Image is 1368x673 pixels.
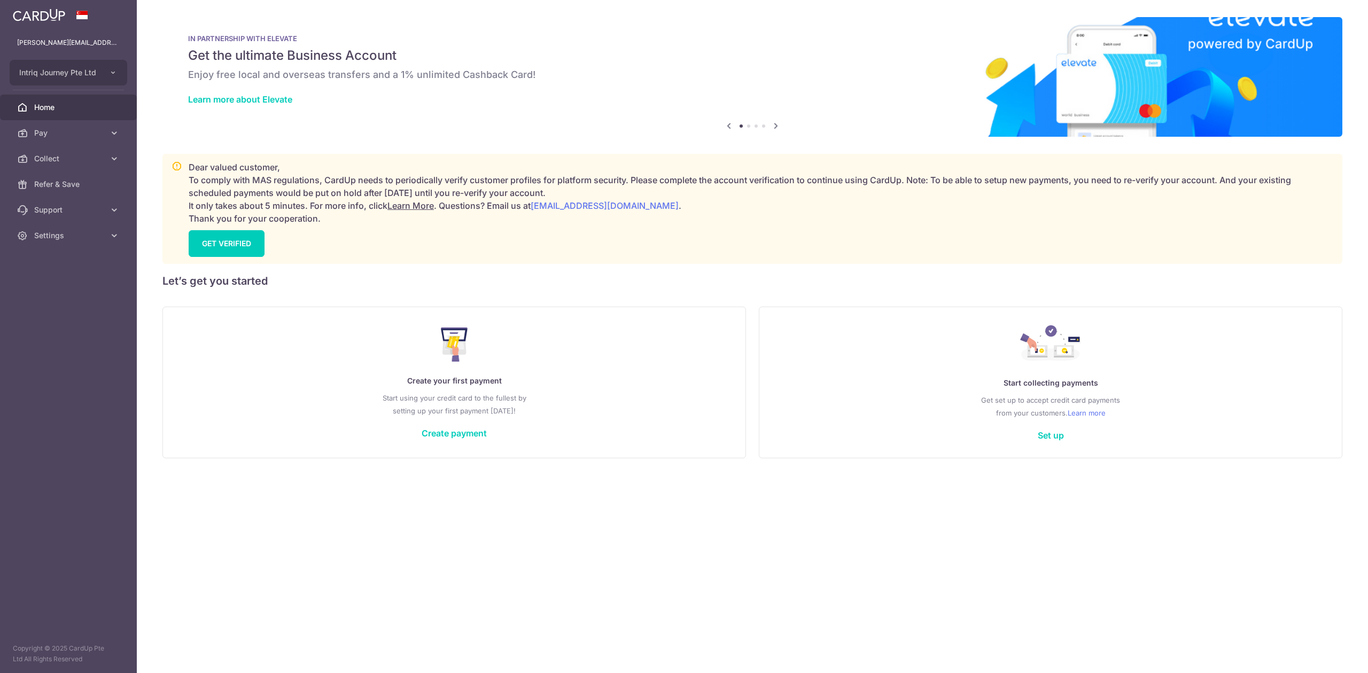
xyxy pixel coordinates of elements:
[188,34,1317,43] p: IN PARTNERSHIP WITH ELEVATE
[34,128,105,138] span: Pay
[781,377,1320,389] p: Start collecting payments
[162,272,1342,289] h5: Let’s get you started
[188,68,1317,81] h6: Enjoy free local and overseas transfers and a 1% unlimited Cashback Card!
[162,17,1342,137] img: Renovation banner
[188,94,292,105] a: Learn more about Elevate
[1020,325,1081,364] img: Collect Payment
[19,67,98,78] span: Intriq Journey Pte Ltd
[184,392,724,417] p: Start using your credit card to the fullest by setting up your first payment [DATE]!
[34,179,105,190] span: Refer & Save
[13,9,65,21] img: CardUp
[781,394,1320,419] p: Get set up to accept credit card payments from your customers.
[34,205,105,215] span: Support
[441,327,468,362] img: Make Payment
[10,60,127,85] button: Intriq Journey Pte Ltd
[188,47,1317,64] h5: Get the ultimate Business Account
[387,200,434,211] a: Learn More
[34,230,105,241] span: Settings
[34,153,105,164] span: Collect
[17,37,120,48] p: [PERSON_NAME][EMAIL_ADDRESS][DOMAIN_NAME]
[1038,430,1064,441] a: Set up
[189,230,265,257] a: GET VERIFIED
[422,428,487,439] a: Create payment
[1068,406,1106,419] a: Learn more
[34,102,105,113] span: Home
[189,161,1333,225] p: Dear valued customer, To comply with MAS regulations, CardUp needs to periodically verify custome...
[531,200,679,211] a: [EMAIL_ADDRESS][DOMAIN_NAME]
[184,374,724,387] p: Create your first payment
